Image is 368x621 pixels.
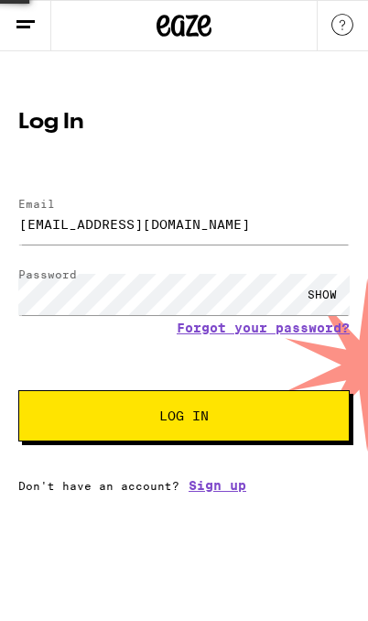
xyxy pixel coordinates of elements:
label: Password [18,268,77,280]
input: Email [18,203,350,245]
h1: Log In [18,112,350,134]
a: Forgot your password? [177,321,350,335]
a: Sign up [189,478,246,493]
button: Log In [18,390,350,441]
label: Email [18,198,55,210]
div: SHOW [295,274,350,315]
div: Don't have an account? [18,478,350,493]
span: Log In [159,409,209,422]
